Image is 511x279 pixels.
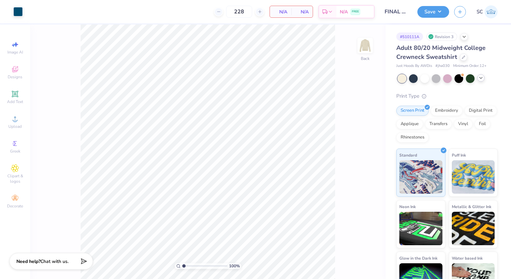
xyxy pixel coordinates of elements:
span: Water based Ink [452,255,483,262]
div: Transfers [425,119,452,129]
div: # 510111A [396,32,423,41]
div: Rhinestones [396,132,429,143]
span: Standard [399,152,417,159]
span: Clipart & logos [3,173,27,184]
span: 100 % [229,263,240,269]
img: Standard [399,160,442,194]
a: SC [477,5,498,18]
span: SC [477,8,483,16]
span: Chat with us. [40,258,69,265]
span: Glow in the Dark Ink [399,255,437,262]
button: Save [417,6,449,18]
span: Image AI [7,50,23,55]
img: Sadie Case [485,5,498,18]
span: Minimum Order: 12 + [453,63,487,69]
span: Neon Ink [399,203,416,210]
span: Decorate [7,203,23,209]
div: Digital Print [465,106,497,116]
span: Greek [10,149,20,154]
div: Screen Print [396,106,429,116]
div: Applique [396,119,423,129]
div: Foil [475,119,490,129]
div: Revision 3 [426,32,457,41]
span: N/A [295,8,309,15]
img: Neon Ink [399,212,442,245]
span: FREE [352,9,359,14]
span: Metallic & Glitter Ink [452,203,491,210]
img: Puff Ink [452,160,495,194]
span: # jha030 [435,63,450,69]
img: Metallic & Glitter Ink [452,212,495,245]
span: Puff Ink [452,152,466,159]
div: Vinyl [454,119,473,129]
span: Designs [8,74,22,80]
strong: Need help? [16,258,40,265]
span: Upload [8,124,22,129]
span: Add Text [7,99,23,104]
div: Back [361,56,370,62]
input: Untitled Design [380,5,412,18]
div: Print Type [396,92,498,100]
span: Just Hoods By AWDis [396,63,432,69]
img: Back [359,39,372,52]
div: Embroidery [431,106,463,116]
span: N/A [340,8,348,15]
span: N/A [274,8,287,15]
span: Adult 80/20 Midweight College Crewneck Sweatshirt [396,44,486,61]
input: – – [226,6,252,18]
